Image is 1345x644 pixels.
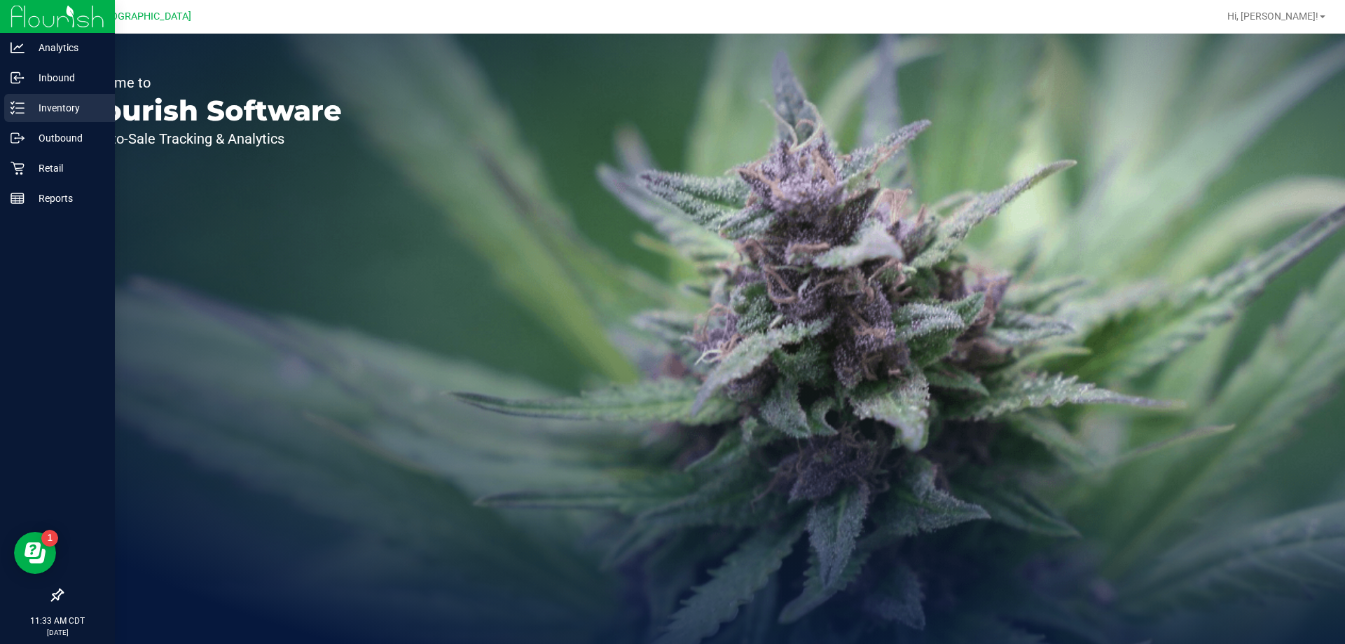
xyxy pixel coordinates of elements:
[25,100,109,116] p: Inventory
[25,39,109,56] p: Analytics
[95,11,191,22] span: [GEOGRAPHIC_DATA]
[6,615,109,627] p: 11:33 AM CDT
[76,132,342,146] p: Seed-to-Sale Tracking & Analytics
[11,131,25,145] inline-svg: Outbound
[76,97,342,125] p: Flourish Software
[25,69,109,86] p: Inbound
[11,71,25,85] inline-svg: Inbound
[11,161,25,175] inline-svg: Retail
[1227,11,1318,22] span: Hi, [PERSON_NAME]!
[14,532,56,574] iframe: Resource center
[25,160,109,177] p: Retail
[25,130,109,146] p: Outbound
[25,190,109,207] p: Reports
[11,191,25,205] inline-svg: Reports
[11,101,25,115] inline-svg: Inventory
[76,76,342,90] p: Welcome to
[11,41,25,55] inline-svg: Analytics
[6,627,109,638] p: [DATE]
[41,530,58,547] iframe: Resource center unread badge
